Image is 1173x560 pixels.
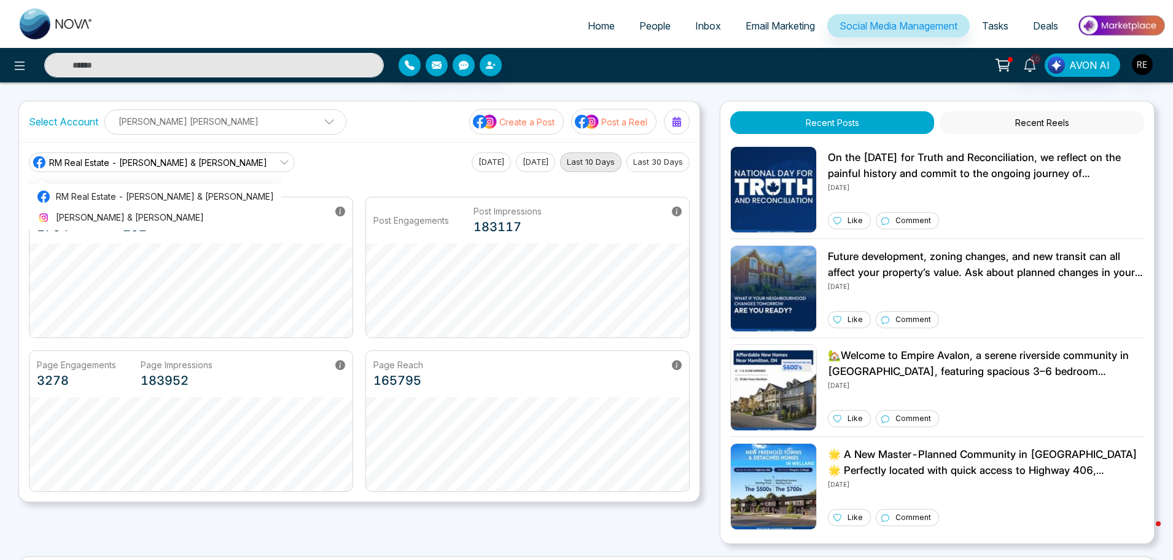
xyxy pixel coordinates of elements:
[141,371,212,390] p: 183952
[37,211,50,224] img: instagram
[828,150,1144,181] p: On the [DATE] for Truth and Reconciliation, we reflect on the painful history and commit to the o...
[37,358,116,371] p: Page Engagements
[940,111,1144,134] button: Recent Reels
[473,218,542,236] p: 183117
[1045,53,1120,77] button: AVON AI
[1033,20,1058,32] span: Deals
[746,20,815,32] span: Email Marketing
[373,358,423,371] p: Page Reach
[469,109,564,135] button: social-media-iconCreate a Post
[730,344,817,431] img: Unable to load img.
[895,413,931,424] p: Comment
[895,512,931,523] p: Comment
[828,447,1144,478] p: 🌟 A New Master-Planned Community in [GEOGRAPHIC_DATA] 🌟 Perfectly located with quick access to Hi...
[730,245,817,332] img: Unable to load img.
[56,190,274,203] span: RM Real Estate - [PERSON_NAME] & [PERSON_NAME]
[112,111,338,132] p: [PERSON_NAME] [PERSON_NAME]
[895,314,931,325] p: Comment
[639,20,671,32] span: People
[1021,14,1070,37] a: Deals
[848,215,863,226] p: Like
[588,20,615,32] span: Home
[56,211,274,224] span: [PERSON_NAME] & [PERSON_NAME]
[848,314,863,325] p: Like
[473,205,542,218] p: Post Impressions
[848,512,863,523] p: Like
[828,249,1144,280] p: Future development, zoning changes, and new transit can all affect your property’s value. Ask abo...
[560,152,622,172] button: Last 10 Days
[730,146,817,233] img: Unable to load img.
[575,14,627,37] a: Home
[1132,54,1153,75] img: User Avatar
[473,114,497,130] img: social-media-icon
[571,109,657,135] button: social-media-iconPost a Reel
[828,478,1144,489] p: [DATE]
[141,358,212,371] p: Page Impressions
[49,156,267,169] span: RM Real Estate - [PERSON_NAME] & [PERSON_NAME]
[1069,58,1110,73] span: AVON AI
[601,116,647,128] p: Post a Reel
[730,443,817,530] img: Unable to load img.
[730,111,934,134] button: Recent Posts
[827,14,970,37] a: Social Media Management
[970,14,1021,37] a: Tasks
[895,215,931,226] p: Comment
[373,371,423,390] p: 165795
[472,152,511,172] button: [DATE]
[516,152,555,172] button: [DATE]
[1015,53,1045,75] a: 10
[1030,53,1041,65] span: 10
[982,20,1008,32] span: Tasks
[828,181,1144,192] p: [DATE]
[848,413,863,424] p: Like
[733,14,827,37] a: Email Marketing
[683,14,733,37] a: Inbox
[627,14,683,37] a: People
[695,20,721,32] span: Inbox
[1077,12,1166,39] img: Market-place.gif
[29,114,98,129] label: Select Account
[1048,57,1065,74] img: Lead Flow
[373,214,449,227] p: Post Engagements
[37,371,116,390] p: 3278
[499,116,555,128] p: Create a Post
[1131,518,1161,548] iframe: Intercom live chat
[828,280,1144,291] p: [DATE]
[575,114,599,130] img: social-media-icon
[828,379,1144,390] p: [DATE]
[828,348,1144,379] p: 🏡Welcome to Empire Avalon, a serene riverside community in [GEOGRAPHIC_DATA], featuring spacious ...
[626,152,690,172] button: Last 30 Days
[840,20,957,32] span: Social Media Management
[20,9,93,39] img: Nova CRM Logo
